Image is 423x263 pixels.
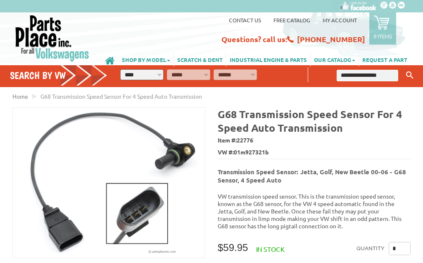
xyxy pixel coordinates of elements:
[12,92,28,100] a: Home
[359,52,411,66] a: REQUEST A PART
[218,242,248,253] span: $59.95
[237,136,253,144] span: 22776
[218,147,411,159] span: VW #:
[218,107,402,134] b: G68 Transmission Speed Sensor For 4 Speed Auto Transmission
[356,242,385,255] label: Quantity
[218,192,411,230] p: VW transmission speed sensor. This is the transmission speed sensor, known as the G68 sensor, for...
[369,12,396,45] a: 0 items
[13,108,205,258] img: G68 Transmission Speed Sensor For 4 Speed Auto Transmission
[256,245,285,253] span: In stock
[119,52,173,66] a: SHOP BY MODEL
[323,17,357,24] a: My Account
[174,52,226,66] a: SCRATCH & DENT
[234,148,269,156] span: 01m927321b
[14,14,90,62] img: Parts Place Inc!
[218,135,411,147] span: Item #:
[311,52,359,66] a: OUR CATALOG
[373,33,392,40] p: 0 items
[404,69,416,82] button: Keyword Search
[273,17,310,24] a: Free Catalog
[229,17,261,24] a: Contact us
[40,92,202,100] span: G68 Transmission Speed Sensor For 4 Speed Auto Transmission
[10,69,107,81] h4: Search by VW
[218,168,406,184] b: Transmission Speed Sensor: Jetta, Golf, New Beetle 00-06 - G68 Sensor, 4 Speed Auto
[226,52,310,66] a: INDUSTRIAL ENGINE & PARTS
